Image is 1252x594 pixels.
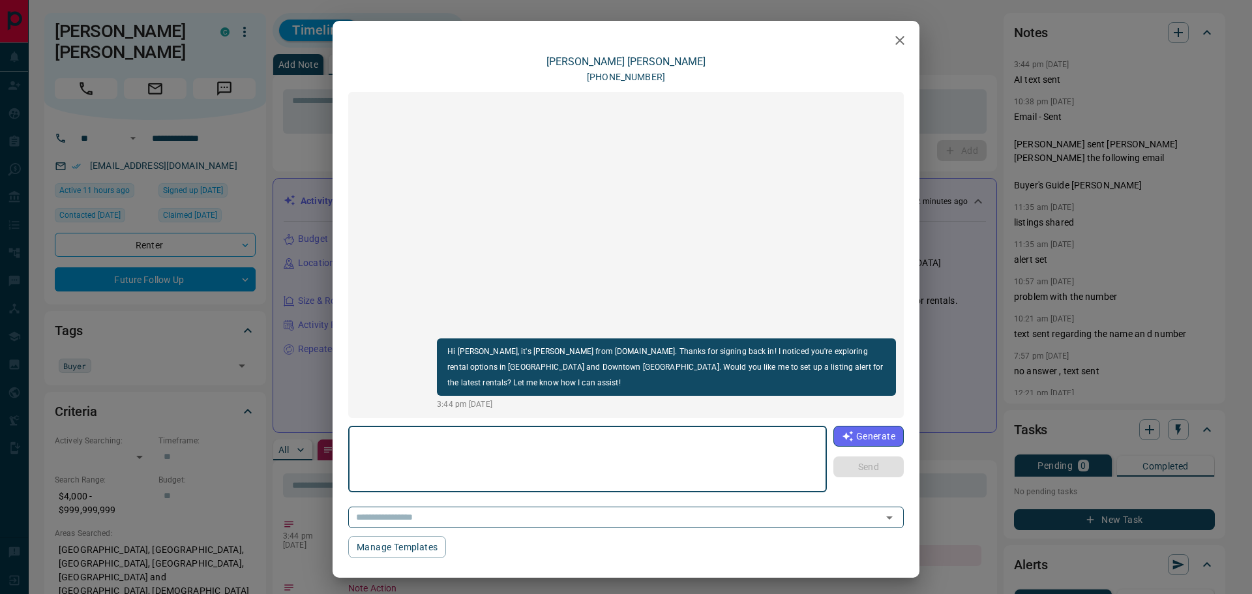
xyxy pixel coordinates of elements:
p: Hi [PERSON_NAME], it's [PERSON_NAME] from [DOMAIN_NAME]. Thanks for signing back in! I noticed yo... [447,344,886,391]
button: Manage Templates [348,536,446,558]
button: Generate [833,426,904,447]
p: [PHONE_NUMBER] [587,70,665,84]
a: [PERSON_NAME] [PERSON_NAME] [546,55,706,68]
p: 3:44 pm [DATE] [437,398,896,410]
button: Open [880,509,899,527]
